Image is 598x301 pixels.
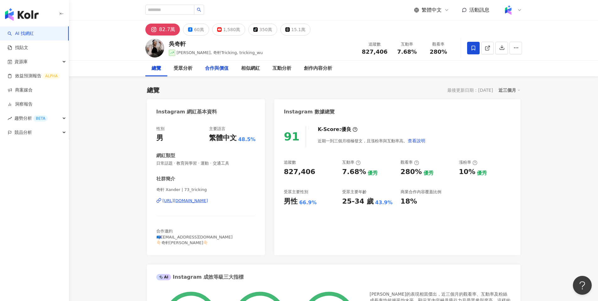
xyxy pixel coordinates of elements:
[368,170,378,177] div: 優秀
[147,86,159,95] div: 總覽
[375,199,393,206] div: 43.9%
[156,152,175,159] div: 網紅類型
[177,50,263,55] span: [PERSON_NAME], 奇軒Tricking, tricking_wu
[156,161,256,166] span: 日常話題 · 教育與學習 · 運動 · 交通工具
[477,170,487,177] div: 優秀
[8,101,33,107] a: 洞察報告
[212,24,245,36] button: 1,580萬
[145,39,164,57] img: KOL Avatar
[502,4,514,16] img: Kolr%20app%20icon%20%281%29.png
[280,24,310,36] button: 15.1萬
[447,88,493,93] div: 最後更新日期：[DATE]
[401,167,422,177] div: 280%
[469,7,489,13] span: 活動訊息
[194,25,204,34] div: 60萬
[408,138,425,143] span: 查看說明
[248,24,277,36] button: 350萬
[209,133,237,143] div: 繁體中文
[8,30,34,37] a: searchAI 找網紅
[156,187,256,193] span: 奇軒 Xander | 73_tricking
[362,48,388,55] span: 827,406
[397,49,417,55] span: 7.68%
[156,108,217,115] div: Instagram 網紅基本資料
[14,111,48,125] span: 趨勢分析
[401,189,441,195] div: 商業合作內容覆蓋比例
[299,199,317,206] div: 66.9%
[156,274,244,281] div: Instagram 成效等級三大指標
[401,160,419,165] div: 觀看率
[209,126,225,132] div: 主要語言
[430,49,447,55] span: 280%
[342,189,367,195] div: 受眾主要年齡
[284,130,299,143] div: 91
[14,55,28,69] span: 資源庫
[498,86,520,94] div: 近三個月
[284,189,308,195] div: 受眾主要性別
[318,126,358,133] div: K-Score :
[342,197,374,206] div: 25-34 歲
[342,167,366,177] div: 7.68%
[304,65,332,72] div: 創作內容分析
[5,8,39,21] img: logo
[145,24,180,36] button: 82.7萬
[573,276,592,295] iframe: Help Scout Beacon - Open
[284,197,298,206] div: 男性
[159,25,175,34] div: 82.7萬
[423,170,434,177] div: 優秀
[395,41,419,47] div: 互動率
[459,167,476,177] div: 10%
[205,65,229,72] div: 合作與價值
[241,65,260,72] div: 相似網紅
[8,116,12,121] span: rise
[197,8,201,12] span: search
[8,45,28,51] a: 找貼文
[291,25,305,34] div: 15.1萬
[362,41,388,47] div: 追蹤數
[156,176,175,182] div: 社群簡介
[318,134,426,147] div: 近期一到三個月積極發文，且漲粉率與互動率高。
[238,136,256,143] span: 48.5%
[401,197,417,206] div: 18%
[341,126,351,133] div: 優良
[8,73,60,79] a: 效益預測報告ALPHA
[156,126,164,132] div: 性別
[284,167,315,177] div: 827,406
[156,274,171,280] div: AI
[422,7,442,14] span: 繁體中文
[284,160,296,165] div: 追蹤數
[259,25,272,34] div: 350萬
[407,134,426,147] button: 查看說明
[183,24,209,36] button: 60萬
[174,65,192,72] div: 受眾分析
[156,229,233,245] span: 合作邀約 📪[EMAIL_ADDRESS][DOMAIN_NAME] 👇🏻奇軒[PERSON_NAME]👇🏻
[169,40,263,48] div: 吳奇軒
[152,65,161,72] div: 總覽
[223,25,240,34] div: 1,580萬
[342,160,361,165] div: 互動率
[156,198,256,204] a: [URL][DOMAIN_NAME]
[427,41,450,47] div: 觀看率
[8,87,33,93] a: 商案媒合
[272,65,291,72] div: 互動分析
[33,115,48,122] div: BETA
[163,198,208,204] div: [URL][DOMAIN_NAME]
[156,133,163,143] div: 男
[284,108,335,115] div: Instagram 數據總覽
[459,160,477,165] div: 漲粉率
[14,125,32,140] span: 競品分析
